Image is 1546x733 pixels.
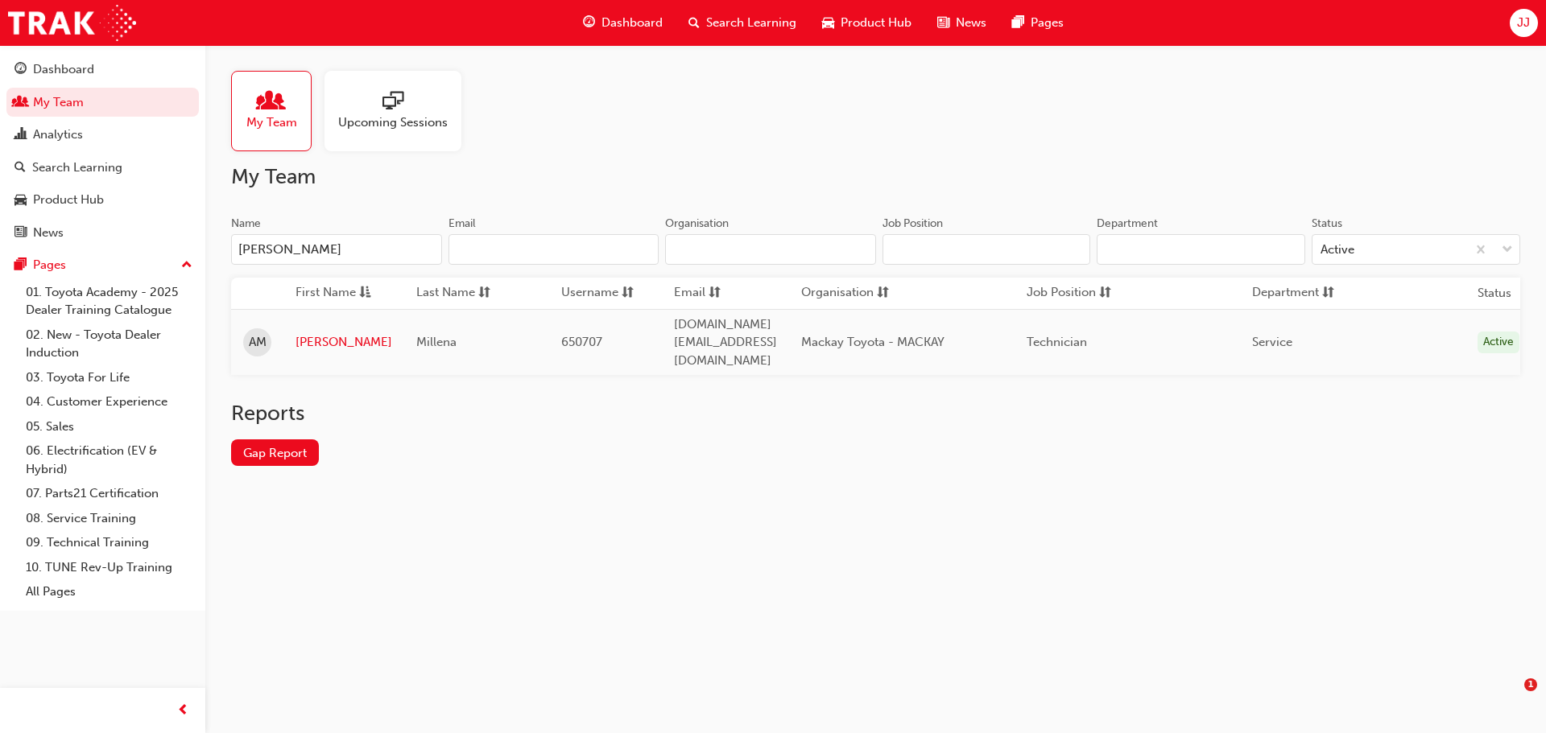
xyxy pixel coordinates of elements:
a: Product Hub [6,185,199,215]
div: News [33,224,64,242]
span: Mackay Toyota - MACKAY [801,335,945,349]
a: pages-iconPages [999,6,1077,39]
button: Last Namesorting-icon [416,283,505,303]
span: guage-icon [583,13,595,33]
span: JJ [1517,14,1530,32]
span: Email [674,283,705,303]
a: search-iconSearch Learning [676,6,809,39]
button: Usernamesorting-icon [561,283,650,303]
span: AM [249,333,267,352]
iframe: Intercom live chat [1491,678,1530,717]
span: 650707 [561,335,602,349]
span: news-icon [14,226,27,241]
button: Emailsorting-icon [674,283,763,303]
span: [DOMAIN_NAME][EMAIL_ADDRESS][DOMAIN_NAME] [674,317,777,368]
span: search-icon [14,161,26,175]
a: 09. Technical Training [19,530,199,555]
button: First Nameasc-icon [296,283,384,303]
div: Department [1097,216,1158,232]
input: Job Position [883,234,1091,265]
a: 01. Toyota Academy - 2025 Dealer Training Catalogue [19,280,199,323]
img: Trak [8,5,136,41]
th: Status [1478,284,1511,303]
h2: Reports [231,401,1520,426]
span: news-icon [937,13,949,33]
div: Email [449,216,476,232]
a: Dashboard [6,55,199,84]
div: Organisation [665,216,729,232]
span: News [956,14,986,32]
span: Pages [1031,14,1064,32]
button: DashboardMy TeamAnalyticsSearch LearningProduct HubNews [6,51,199,250]
div: Job Position [883,216,943,232]
div: Active [1478,331,1519,353]
span: sessionType_ONLINE_URL-icon [382,91,403,113]
span: First Name [296,283,356,303]
a: My Team [231,71,324,151]
span: My Team [246,113,297,132]
a: 02. New - Toyota Dealer Induction [19,323,199,365]
h2: My Team [231,164,1520,190]
span: Product Hub [841,14,911,32]
span: Millena [416,335,457,349]
div: Search Learning [32,159,122,177]
a: 08. Service Training [19,506,199,531]
input: Name [231,234,442,265]
span: car-icon [822,13,834,33]
a: car-iconProduct Hub [809,6,924,39]
span: Technician [1027,335,1087,349]
input: Department [1097,234,1305,265]
a: 07. Parts21 Certification [19,481,199,506]
span: search-icon [688,13,700,33]
span: prev-icon [177,701,189,721]
span: people-icon [14,96,27,110]
div: Name [231,216,261,232]
a: 10. TUNE Rev-Up Training [19,555,199,580]
a: Upcoming Sessions [324,71,474,151]
a: 04. Customer Experience [19,389,199,414]
span: down-icon [1502,240,1513,261]
button: Departmentsorting-icon [1252,283,1341,303]
span: Department [1252,283,1319,303]
span: Organisation [801,283,874,303]
div: Status [1312,216,1342,232]
button: Job Positionsorting-icon [1027,283,1115,303]
button: Pages [6,250,199,280]
input: Email [449,234,659,265]
span: people-icon [261,91,282,113]
span: Service [1252,335,1292,349]
div: Pages [33,256,66,274]
div: Dashboard [33,60,94,79]
a: 06. Electrification (EV & Hybrid) [19,439,199,481]
span: up-icon [181,255,192,276]
span: sorting-icon [622,283,634,303]
a: news-iconNews [924,6,999,39]
span: sorting-icon [877,283,889,303]
a: 03. Toyota For Life [19,365,199,390]
span: sorting-icon [478,283,490,303]
button: JJ [1510,9,1538,37]
span: Dashboard [601,14,663,32]
div: Active [1321,241,1354,259]
span: sorting-icon [1099,283,1111,303]
span: Search Learning [706,14,796,32]
span: asc-icon [359,283,371,303]
a: My Team [6,88,199,117]
a: Gap Report [231,439,319,466]
span: pages-icon [1012,13,1024,33]
span: sorting-icon [709,283,721,303]
a: News [6,218,199,248]
a: Search Learning [6,153,199,183]
span: car-icon [14,193,27,208]
span: Username [561,283,618,303]
span: guage-icon [14,63,27,77]
div: Product Hub [33,191,104,209]
a: All Pages [19,579,199,604]
span: Last Name [416,283,475,303]
span: Upcoming Sessions [338,113,448,132]
input: Organisation [665,234,876,265]
button: Organisationsorting-icon [801,283,890,303]
span: Job Position [1027,283,1096,303]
